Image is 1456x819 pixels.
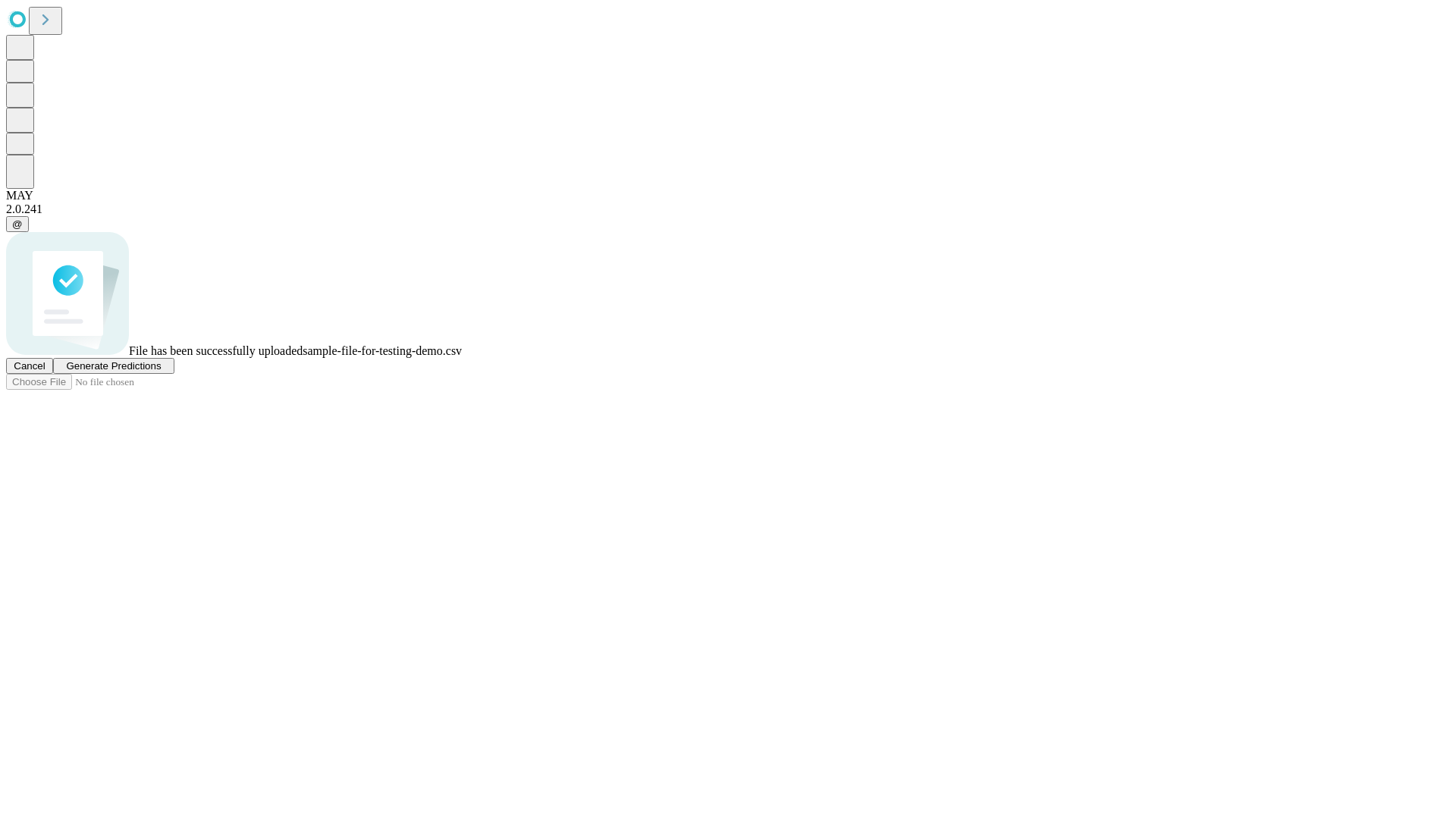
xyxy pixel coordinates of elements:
span: Generate Predictions [66,360,161,372]
button: Cancel [6,358,53,374]
div: 2.0.241 [6,202,1450,216]
span: File has been successfully uploaded [129,344,303,357]
span: Cancel [14,360,45,372]
span: sample-file-for-testing-demo.csv [303,344,462,357]
div: MAY [6,189,1450,202]
button: @ [6,216,29,232]
span: @ [12,218,23,230]
button: Generate Predictions [53,358,174,374]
